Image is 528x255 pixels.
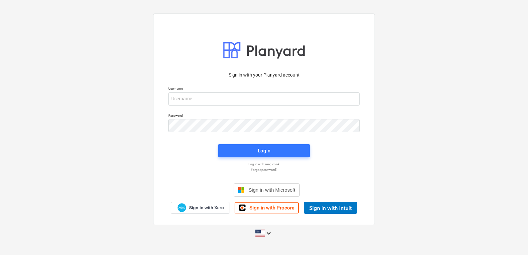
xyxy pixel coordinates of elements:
a: Sign in with Xero [171,202,230,213]
p: Username [168,86,360,92]
div: Login [258,146,270,155]
input: Username [168,92,360,106]
i: keyboard_arrow_down [265,229,273,237]
button: Login [218,144,310,157]
img: Xero logo [178,203,186,212]
p: Password [168,113,360,119]
span: Sign in with Microsoft [248,187,295,193]
a: Forgot password? [165,168,363,172]
a: Log in with magic link [165,162,363,166]
span: Sign in with Xero [189,205,224,211]
p: Sign in with your Planyard account [168,72,360,79]
a: Sign in with Procore [235,202,299,213]
span: Sign in with Procore [249,205,294,211]
img: Microsoft logo [238,187,245,193]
